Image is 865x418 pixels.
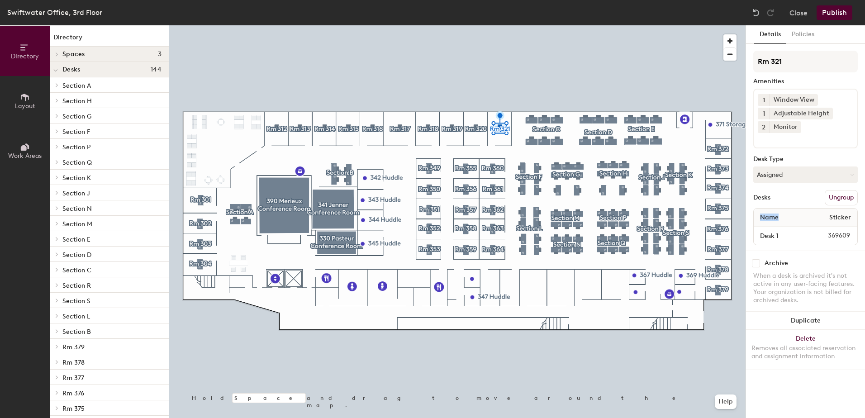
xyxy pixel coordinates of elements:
div: Amenities [753,78,858,85]
span: Rm 377 [62,374,84,382]
span: Section F [62,128,90,136]
span: Rm 375 [62,405,85,413]
img: Redo [766,8,775,17]
div: Desks [753,194,770,201]
button: Publish [817,5,852,20]
div: Archive [765,260,788,267]
span: Section G [62,113,91,120]
button: Close [789,5,808,20]
button: 1 [758,94,770,106]
div: Swiftwater Office, 3rd Floor [7,7,102,18]
button: Ungroup [825,190,858,205]
span: Section H [62,97,92,105]
div: Monitor [770,121,801,133]
span: 2 [762,123,765,132]
span: Desks [62,66,80,73]
h1: Directory [50,33,169,47]
span: Section L [62,313,90,320]
span: Spaces [62,51,85,58]
img: Undo [751,8,760,17]
button: Details [754,25,786,44]
span: Section C [62,266,91,274]
span: Rm 379 [62,343,85,351]
button: Duplicate [746,312,865,330]
div: Desk Type [753,156,858,163]
span: Rm 376 [62,389,84,397]
button: Help [715,394,737,409]
span: Rm 378 [62,359,85,366]
div: Removes all associated reservation and assignment information [751,344,860,361]
span: 1 [763,109,765,119]
span: 3 [158,51,162,58]
span: Layout [15,102,35,110]
button: Assigned [753,166,858,183]
span: Section B [62,328,91,336]
span: 369609 [806,231,855,241]
span: Section Q [62,159,92,166]
span: Section E [62,236,90,243]
span: Section D [62,251,91,259]
button: 2 [758,121,770,133]
span: Section J [62,190,90,197]
div: Adjustable Height [770,108,833,119]
span: Section N [62,205,92,213]
button: DeleteRemoves all associated reservation and assignment information [746,330,865,370]
span: Section A [62,82,91,90]
span: Directory [11,52,39,60]
span: Work Areas [8,152,42,160]
button: Policies [786,25,820,44]
span: 1 [763,95,765,105]
span: Sticker [825,209,855,226]
span: Section R [62,282,91,290]
input: Unnamed desk [756,229,806,242]
button: 1 [758,108,770,119]
div: Window View [770,94,818,106]
span: Section P [62,143,90,151]
span: Name [756,209,783,226]
div: When a desk is archived it's not active in any user-facing features. Your organization is not bil... [753,272,858,304]
span: Section M [62,220,92,228]
span: Section K [62,174,91,182]
span: 144 [151,66,162,73]
span: Section S [62,297,90,305]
